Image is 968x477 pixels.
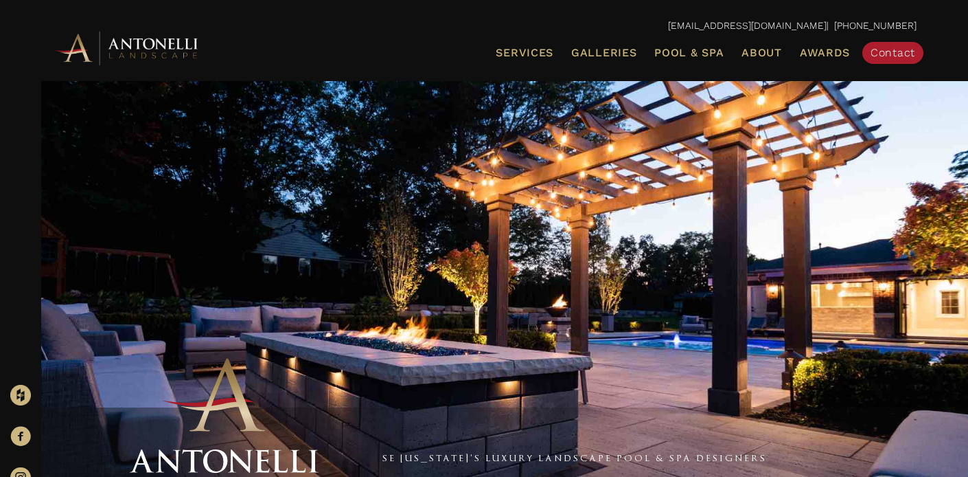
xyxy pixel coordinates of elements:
a: Awards [794,44,855,62]
span: Galleries [571,46,636,59]
span: Awards [800,46,850,59]
span: About [741,47,782,58]
p: | [PHONE_NUMBER] [51,17,917,35]
a: [EMAIL_ADDRESS][DOMAIN_NAME] [668,20,827,31]
a: Contact [862,42,923,64]
a: About [736,44,787,62]
span: Pool & Spa [654,46,724,59]
img: Houzz [10,385,31,406]
span: Services [496,47,553,58]
a: SE [US_STATE]'s Luxury Landscape Pool & Spa Designers [382,452,767,463]
a: Galleries [566,44,642,62]
a: Pool & Spa [649,44,729,62]
img: Antonelli Horizontal Logo [51,29,203,67]
a: Services [490,44,559,62]
span: Contact [871,46,915,59]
